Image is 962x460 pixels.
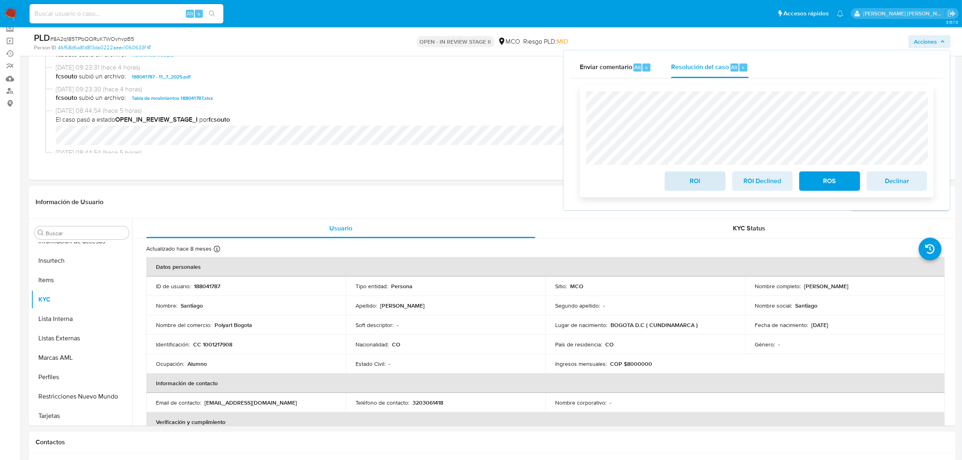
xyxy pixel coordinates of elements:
[837,10,844,17] a: Notificaciones
[36,198,103,206] h1: Información de Usuario
[38,230,44,236] button: Buscar
[947,9,956,18] a: Salir
[863,10,945,17] p: juan.montanobonaga@mercadolibre.com.co
[555,283,567,290] p: Sitio :
[755,302,792,309] p: Nombre social :
[29,8,223,19] input: Buscar usuario o caso...
[128,93,217,103] button: Tabla de movimientos 188041787.xlsx
[215,321,252,329] p: Polyart Bogota
[31,270,132,290] button: Items
[356,360,385,367] p: Estado Civil :
[132,72,191,82] span: 188041787 - 11_7_2025.pdf
[645,63,648,71] span: c
[731,63,738,71] span: Alt
[675,172,715,190] span: ROI
[555,399,606,406] p: Nombre corporativo :
[31,387,132,406] button: Restricciones Nuevo Mundo
[742,63,744,71] span: r
[356,302,377,309] p: Apellido :
[908,35,951,48] button: Acciones
[146,373,945,393] th: Información de contacto
[380,302,425,309] p: [PERSON_NAME]
[356,321,394,329] p: Soft descriptor :
[156,360,184,367] p: Ocupación :
[356,283,388,290] p: Tipo entidad :
[128,72,195,82] button: 188041787 - 11_7_2025.pdf
[392,341,400,348] p: CO
[34,31,50,44] b: PLD
[156,341,190,348] p: Identificación :
[755,283,801,290] p: Nombre completo :
[555,360,607,367] p: Ingresos mensuales :
[671,62,729,72] span: Resolución del caso
[810,172,849,190] span: ROS
[56,63,936,72] span: [DATE] 09:23:31 (hace 4 horas)
[31,348,132,367] button: Marcas AML
[413,399,443,406] p: 3203061418
[867,171,927,191] button: Declinar
[356,341,389,348] p: Nacionalidad :
[524,37,568,46] span: Riesgo PLD:
[56,85,936,94] span: [DATE] 09:23:30 (hace 4 horas)
[570,283,583,290] p: MCO
[31,329,132,348] button: Listas Externas
[799,171,860,191] button: ROS
[610,360,652,367] p: COP $8000000
[198,10,200,17] span: s
[555,321,607,329] p: Lugar de nacimiento :
[557,37,568,46] span: MID
[204,399,297,406] p: [EMAIL_ADDRESS][DOMAIN_NAME]
[946,19,958,25] span: 3.157.3
[603,302,605,309] p: -
[193,341,232,348] p: CC 1001217908
[115,115,198,124] b: OPEN_IN_REVIEW_STAGE_I
[56,106,936,115] span: [DATE] 08:44:54 (hace 5 horas)
[146,412,945,432] th: Verificación y cumplimiento
[783,9,829,18] span: Accesos rápidos
[146,257,945,276] th: Datos personales
[329,224,352,233] span: Usuario
[743,172,782,190] span: ROI Declined
[58,44,151,51] a: 46f58d6a81d813da0222aeec1060633f
[356,399,409,406] p: Teléfono de contacto :
[732,171,793,191] button: ROI Declined
[389,360,390,367] p: -
[187,10,193,17] span: Alt
[391,283,413,290] p: Persona
[755,321,808,329] p: Fecha de nacimiento :
[208,115,230,124] b: fcsouto
[778,341,780,348] p: -
[79,93,126,103] span: subió un archivo:
[804,283,848,290] p: [PERSON_NAME]
[555,341,602,348] p: País de residencia :
[31,309,132,329] button: Lista Interna
[634,63,641,71] span: Alt
[34,44,56,51] b: Person ID
[31,290,132,309] button: KYC
[733,224,766,233] span: KYC Status
[605,341,614,348] p: CO
[811,321,828,329] p: [DATE]
[665,171,725,191] button: ROI
[56,72,77,82] b: fcsouto
[156,399,201,406] p: Email de contacto :
[914,35,937,48] span: Acciones
[877,172,917,190] span: Declinar
[610,321,698,329] p: BOGOTA D.C ( CUNDINAMARCA )
[417,36,495,47] p: OPEN - IN REVIEW STAGE II
[56,115,936,124] span: El caso pasó a estado por
[181,302,203,309] p: Santiago
[397,321,398,329] p: -
[194,283,220,290] p: 188041787
[132,93,213,103] span: Tabla de movimientos 188041787.xlsx
[755,341,775,348] p: Género :
[580,62,632,72] span: Enviar comentario
[204,8,220,19] button: search-icon
[56,148,936,157] span: [DATE] 08:44:54 (hace 5 horas)
[56,93,77,103] b: fcsouto
[31,251,132,270] button: Insurtech
[50,35,134,43] span: # 8A2q185TPbQQRuK7WOvhvpB5
[79,72,126,82] span: subió un archivo:
[498,37,520,46] div: MCO
[46,230,126,237] input: Buscar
